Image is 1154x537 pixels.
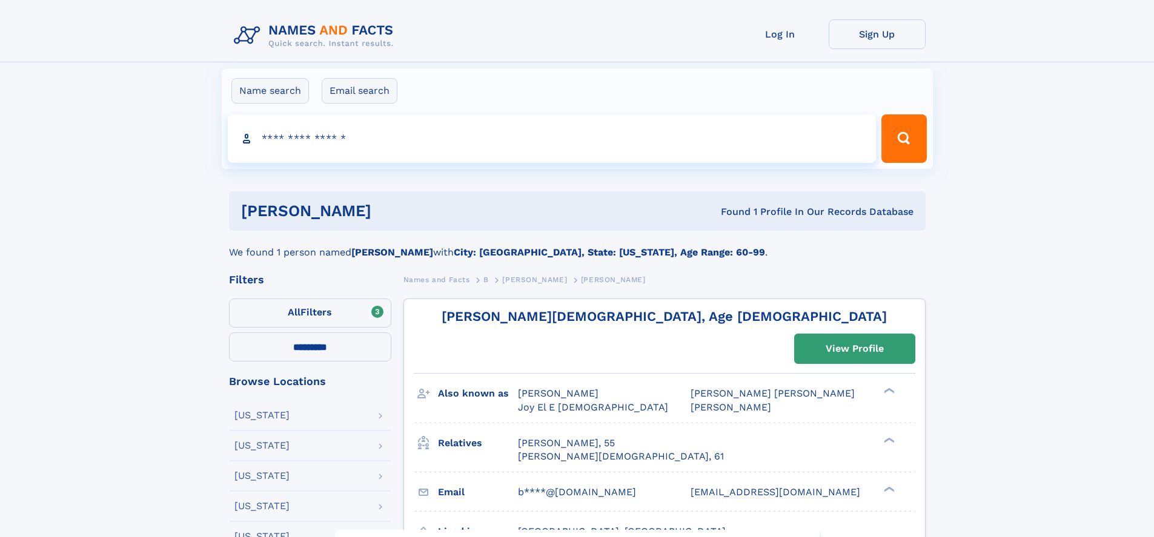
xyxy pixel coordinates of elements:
[581,275,646,284] span: [PERSON_NAME]
[231,78,309,104] label: Name search
[234,501,290,511] div: [US_STATE]
[502,275,567,284] span: [PERSON_NAME]
[518,437,615,450] a: [PERSON_NAME], 55
[442,309,887,324] a: [PERSON_NAME][DEMOGRAPHIC_DATA], Age [DEMOGRAPHIC_DATA]
[229,298,391,328] label: Filters
[732,19,829,49] a: Log In
[691,401,771,413] span: [PERSON_NAME]
[454,246,765,258] b: City: [GEOGRAPHIC_DATA], State: [US_STATE], Age Range: 60-99
[229,19,403,52] img: Logo Names and Facts
[438,482,518,502] h3: Email
[691,486,860,498] span: [EMAIL_ADDRESS][DOMAIN_NAME]
[241,203,546,219] h1: [PERSON_NAME]
[502,272,567,287] a: [PERSON_NAME]
[229,376,391,387] div: Browse Locations
[881,387,895,395] div: ❯
[351,246,433,258] b: [PERSON_NAME]
[234,441,290,450] div: [US_STATE]
[234,410,290,420] div: [US_STATE]
[438,383,518,404] h3: Also known as
[518,387,599,399] span: [PERSON_NAME]
[795,334,915,363] a: View Profile
[881,485,895,493] div: ❯
[229,231,926,260] div: We found 1 person named with .
[518,450,724,463] a: [PERSON_NAME][DEMOGRAPHIC_DATA], 61
[881,436,895,444] div: ❯
[881,114,926,163] button: Search Button
[518,401,668,413] span: Joy El E [DEMOGRAPHIC_DATA]
[483,272,489,287] a: B
[234,471,290,481] div: [US_STATE]
[438,433,518,453] h3: Relatives
[691,387,855,399] span: [PERSON_NAME] [PERSON_NAME]
[829,19,926,49] a: Sign Up
[288,306,300,318] span: All
[403,272,470,287] a: Names and Facts
[518,525,726,537] span: [GEOGRAPHIC_DATA], [GEOGRAPHIC_DATA]
[228,114,877,163] input: search input
[229,274,391,285] div: Filters
[322,78,397,104] label: Email search
[546,205,914,219] div: Found 1 Profile In Our Records Database
[483,275,489,284] span: B
[826,335,884,363] div: View Profile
